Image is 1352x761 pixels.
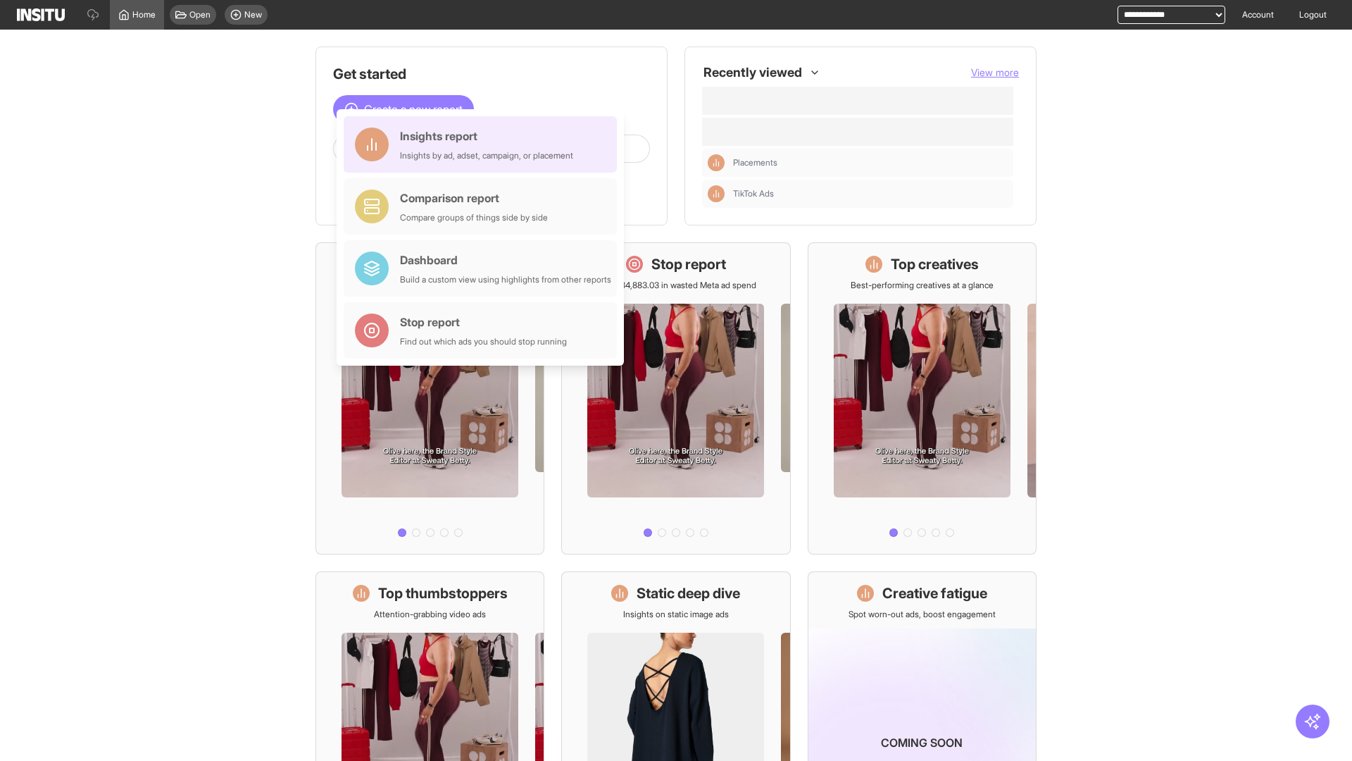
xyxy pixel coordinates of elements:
[733,157,1008,168] span: Placements
[651,254,726,274] h1: Stop report
[400,190,548,206] div: Comparison report
[333,64,650,84] h1: Get started
[637,583,740,603] h1: Static deep dive
[400,212,548,223] div: Compare groups of things side by side
[364,101,463,118] span: Create a new report
[733,188,774,199] span: TikTok Ads
[400,314,567,330] div: Stop report
[17,8,65,21] img: Logo
[971,66,1019,80] button: View more
[708,154,725,171] div: Insights
[733,157,777,168] span: Placements
[315,242,544,555] a: What's live nowSee all active ads instantly
[374,609,486,620] p: Attention-grabbing video ads
[189,9,211,20] span: Open
[561,242,790,555] a: Stop reportSave £34,883.03 in wasted Meta ad spend
[132,9,156,20] span: Home
[851,280,994,291] p: Best-performing creatives at a glance
[595,280,756,291] p: Save £34,883.03 in wasted Meta ad spend
[378,583,508,603] h1: Top thumbstoppers
[808,242,1037,555] a: Top creativesBest-performing creatives at a glance
[971,66,1019,78] span: View more
[400,336,567,347] div: Find out which ads you should stop running
[400,150,573,161] div: Insights by ad, adset, campaign, or placement
[623,609,729,620] p: Insights on static image ads
[708,185,725,202] div: Insights
[400,252,611,268] div: Dashboard
[400,274,611,285] div: Build a custom view using highlights from other reports
[733,188,1008,199] span: TikTok Ads
[244,9,262,20] span: New
[891,254,979,274] h1: Top creatives
[400,128,573,144] div: Insights report
[333,95,474,123] button: Create a new report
